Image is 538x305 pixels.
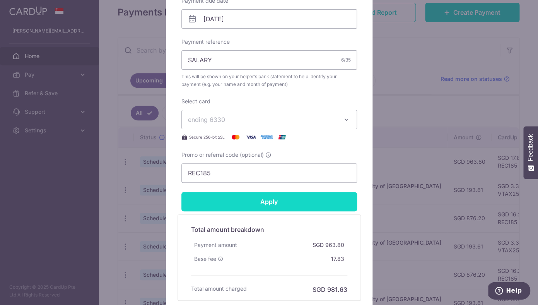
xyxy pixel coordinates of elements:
[188,116,225,123] span: ending 6330
[191,238,240,252] div: Payment amount
[523,126,538,179] button: Feedback - Show survey
[181,192,357,211] input: Apply
[313,285,347,294] h6: SGD 981.63
[309,238,347,252] div: SGD 963.80
[181,9,357,29] input: DD / MM / YYYY
[189,134,225,140] span: Secure 256-bit SSL
[181,73,357,88] span: This will be shown on your helper’s bank statement to help identify your payment (e.g. your name ...
[194,255,216,263] span: Base fee
[181,98,210,105] label: Select card
[527,134,534,161] span: Feedback
[259,132,274,142] img: American Express
[191,285,247,293] h6: Total amount charged
[228,132,243,142] img: Mastercard
[328,252,347,266] div: 17.83
[181,151,264,159] span: Promo or referral code (optional)
[181,38,230,46] label: Payment reference
[181,110,357,129] button: ending 6330
[488,282,530,301] iframe: Opens a widget where you can find more information
[191,225,347,234] h5: Total amount breakdown
[243,132,259,142] img: Visa
[274,132,290,142] img: UnionPay
[341,56,351,64] div: 6/35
